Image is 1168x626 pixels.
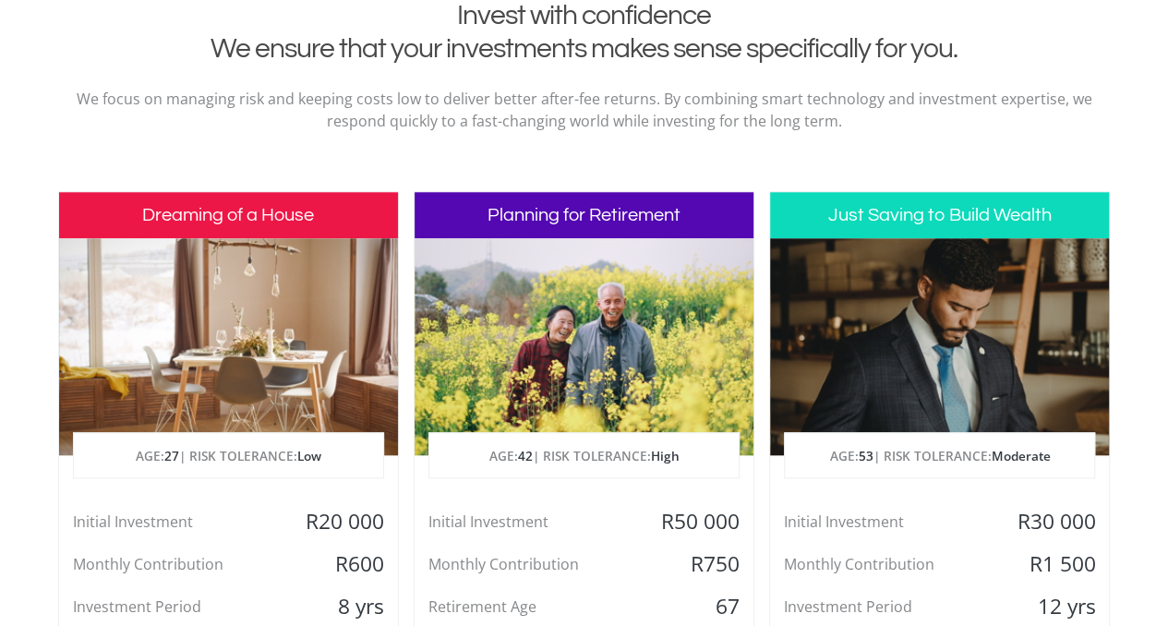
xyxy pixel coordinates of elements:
span: 42 [517,447,532,464]
div: R50 000 [641,508,753,536]
div: Monthly Contribution [770,550,996,578]
div: 67 [641,593,753,620]
div: Investment Period [59,593,285,620]
h3: Dreaming of a House [59,192,398,238]
div: R750 [641,550,753,578]
div: R20 000 [284,508,397,536]
div: 8 yrs [284,593,397,620]
div: Initial Investment [59,508,285,536]
div: 12 yrs [996,593,1109,620]
p: We focus on managing risk and keeping costs low to deliver better after-fee returns. By combining... [72,88,1097,132]
h3: Just Saving to Build Wealth [770,192,1109,238]
div: Monthly Contribution [59,550,285,578]
span: 27 [164,447,179,464]
h3: Planning for Retirement [415,192,753,238]
div: R600 [284,550,397,578]
div: R1 500 [996,550,1109,578]
p: AGE: | RISK TOLERANCE: [74,433,383,479]
div: Initial Investment [415,508,641,536]
div: Retirement Age [415,593,641,620]
div: Monthly Contribution [415,550,641,578]
p: AGE: | RISK TOLERANCE: [785,433,1094,479]
span: Moderate [991,447,1050,464]
span: 53 [858,447,873,464]
div: Investment Period [770,593,996,620]
div: Initial Investment [770,508,996,536]
span: High [650,447,679,464]
p: AGE: | RISK TOLERANCE: [429,433,739,479]
div: R30 000 [996,508,1109,536]
span: Low [297,447,321,464]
